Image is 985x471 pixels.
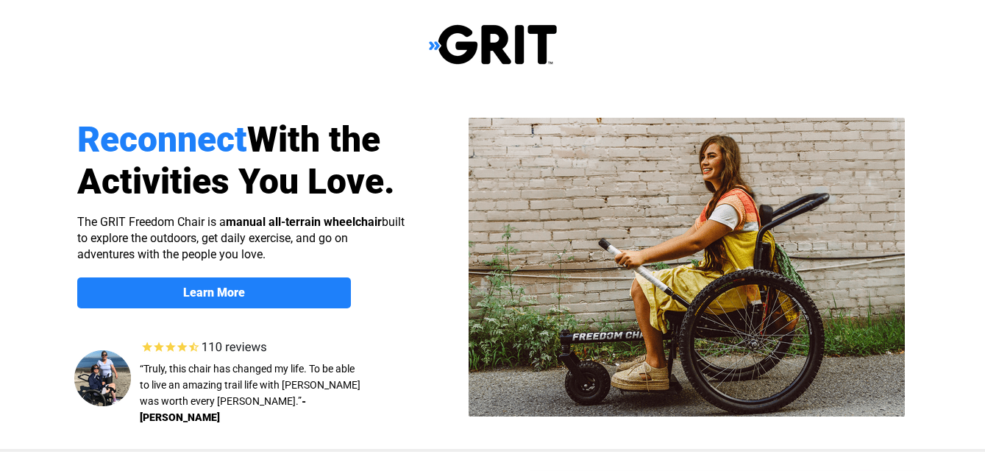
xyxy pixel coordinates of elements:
[77,118,247,160] span: Reconnect
[247,118,380,160] span: With the
[77,215,405,261] span: The GRIT Freedom Chair is a built to explore the outdoors, get daily exercise, and go on adventur...
[226,215,382,229] strong: manual all-terrain wheelchair
[77,277,351,308] a: Learn More
[183,286,245,300] strong: Learn More
[77,160,395,202] span: Activities You Love.
[140,363,360,407] span: “Truly, this chair has changed my life. To be able to live an amazing trail life with [PERSON_NAM...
